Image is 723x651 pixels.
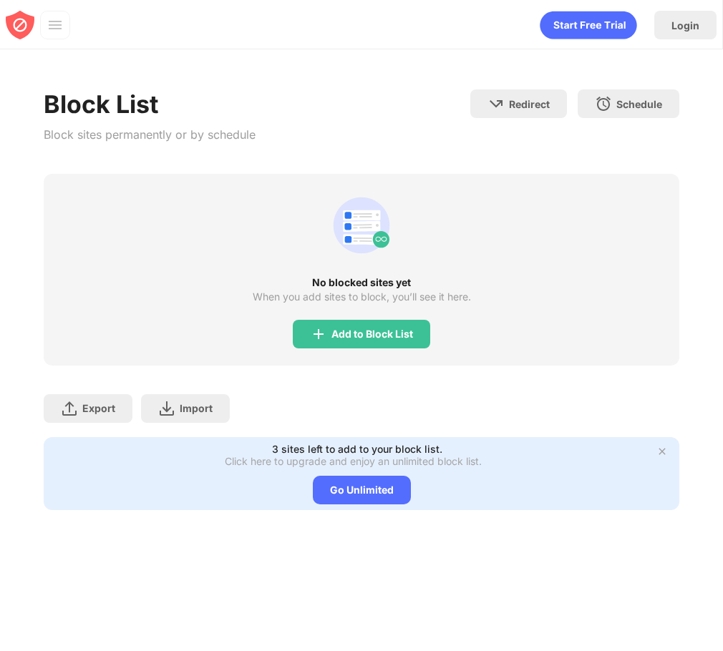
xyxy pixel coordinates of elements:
[272,443,442,455] div: 3 sites left to add to your block list.
[313,476,411,504] div: Go Unlimited
[253,291,471,303] div: When you add sites to block, you’ll see it here.
[44,124,256,145] div: Block sites permanently or by schedule
[225,455,482,467] div: Click here to upgrade and enjoy an unlimited block list.
[616,98,662,110] div: Schedule
[671,19,699,31] div: Login
[6,11,34,39] img: blocksite-icon-red.svg
[44,277,680,288] div: No blocked sites yet
[327,191,396,260] div: animation
[180,402,213,414] div: Import
[82,402,115,414] div: Export
[656,446,668,457] img: x-button.svg
[509,98,550,110] div: Redirect
[331,328,413,340] div: Add to Block List
[540,11,637,39] div: animation
[44,89,256,119] div: Block List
